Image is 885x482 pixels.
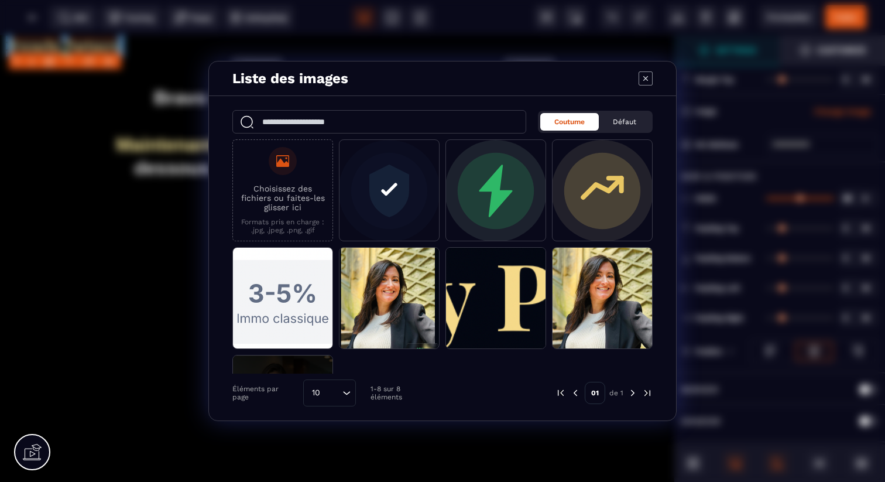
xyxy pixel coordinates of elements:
div: Search for option [303,380,356,406]
p: 01 [585,382,605,404]
img: next [627,388,638,398]
p: 1-8 sur 8 éléments [371,385,434,401]
span: 10 [308,387,324,399]
p: de 1 [609,388,623,398]
h4: Liste des images [232,70,348,87]
img: next [642,388,653,398]
span: Coutume [554,118,585,126]
p: Éléments par page [232,385,297,401]
img: f2a3730b544469f405c58ab4be6274e8_Capture_d%E2%80%99e%CC%81cran_2025-09-01_a%CC%80_20.57.27.png [9,4,121,19]
input: Search for option [324,387,339,399]
img: prev [570,388,581,398]
p: Formats pris en charge : .jpg, .jpeg, .png, .gif [239,218,327,234]
p: Choisissez des fichiers ou faites-les glisser ici [239,184,327,212]
img: prev [555,388,566,398]
button: Cliquez ici pour rejoindre la communauté [225,170,449,219]
span: Défaut [613,118,636,126]
h1: Bravo ! vous venez de remplir votre fiche d'objectifs. , vous pouvez cliquez sur le bouton ci-des... [106,45,568,151]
